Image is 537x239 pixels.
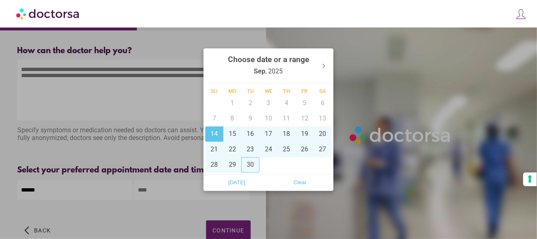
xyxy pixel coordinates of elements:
[523,172,537,186] button: Your consent preferences for tracking technologies
[277,95,296,111] div: 4
[241,111,260,126] div: 9
[296,126,314,142] div: 19
[241,126,260,142] div: 16
[223,95,242,111] div: 1
[254,67,266,75] strong: Sep
[277,111,296,126] div: 11
[314,95,332,111] div: 6
[205,111,223,126] div: 7
[205,176,268,189] button: [DATE]
[223,111,242,126] div: 8
[228,50,309,81] div: , 2025
[296,88,314,94] div: Fr
[268,176,332,189] button: Clear
[296,142,314,157] div: 26
[205,126,223,142] div: 14
[296,111,314,126] div: 12
[260,95,278,111] div: 3
[205,157,223,172] div: 28
[271,177,329,189] span: Clear
[241,142,260,157] div: 23
[16,4,80,23] img: Doctorsa.com
[314,111,332,126] div: 13
[296,95,314,111] div: 5
[223,126,242,142] div: 15
[260,88,278,94] div: We
[277,126,296,142] div: 18
[223,88,242,94] div: Mo
[277,142,296,157] div: 25
[205,88,223,94] div: Su
[260,142,278,157] div: 24
[516,9,527,20] img: icons8-customer-100.png
[260,126,278,142] div: 17
[241,157,260,172] div: 30
[241,88,260,94] div: Tu
[314,126,332,142] div: 20
[260,111,278,126] div: 10
[205,142,223,157] div: 21
[223,157,242,172] div: 29
[277,88,296,94] div: Th
[228,55,309,64] strong: Choose date or a range
[208,177,266,189] span: [DATE]
[314,88,332,94] div: Sa
[241,95,260,111] div: 2
[314,142,332,157] div: 27
[223,142,242,157] div: 22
